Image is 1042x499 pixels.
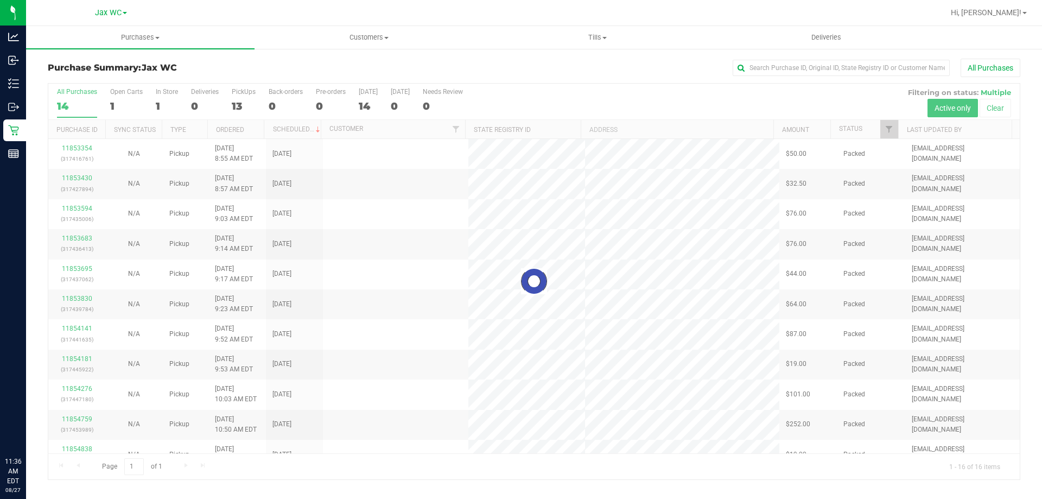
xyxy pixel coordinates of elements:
[8,55,19,66] inline-svg: Inbound
[712,26,941,49] a: Deliveries
[142,62,177,73] span: Jax WC
[11,412,43,445] iframe: Resource center
[48,63,372,73] h3: Purchase Summary:
[797,33,856,42] span: Deliveries
[8,78,19,89] inline-svg: Inventory
[483,26,711,49] a: Tills
[8,148,19,159] inline-svg: Reports
[255,26,483,49] a: Customers
[255,33,482,42] span: Customers
[8,31,19,42] inline-svg: Analytics
[8,102,19,112] inline-svg: Outbound
[26,33,255,42] span: Purchases
[733,60,950,76] input: Search Purchase ID, Original ID, State Registry ID or Customer Name...
[5,486,21,494] p: 08/27
[961,59,1020,77] button: All Purchases
[95,8,122,17] span: Jax WC
[8,125,19,136] inline-svg: Retail
[26,26,255,49] a: Purchases
[5,457,21,486] p: 11:36 AM EDT
[484,33,711,42] span: Tills
[951,8,1021,17] span: Hi, [PERSON_NAME]!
